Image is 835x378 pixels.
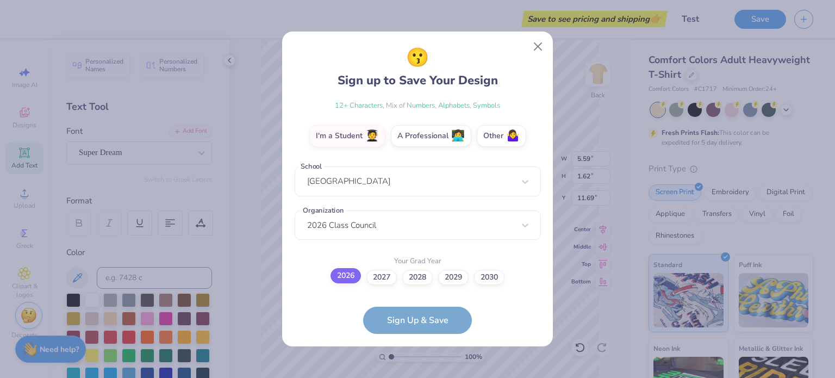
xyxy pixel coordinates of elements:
span: 12 + Characters [335,101,383,110]
span: Alphabets [438,101,470,110]
label: Organization [301,205,345,215]
label: School [299,162,324,172]
label: Other [477,125,526,147]
button: Close [528,36,549,57]
span: 🤷‍♀️ [506,130,520,142]
label: 2027 [366,270,397,285]
span: 👩‍💻 [451,130,465,142]
span: 😗 [406,44,429,72]
div: , Mix of , , [295,101,541,111]
label: 2029 [438,270,469,285]
label: I'm a Student [309,125,385,147]
span: Numbers [407,101,435,110]
span: Symbols [473,101,500,110]
label: 2028 [402,270,433,285]
label: 2030 [474,270,504,285]
label: 2026 [331,268,361,283]
div: Sign up to Save Your Design [338,44,498,90]
label: A Professional [391,125,471,147]
span: 🧑‍🎓 [365,130,379,142]
label: Your Grad Year [394,256,441,267]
